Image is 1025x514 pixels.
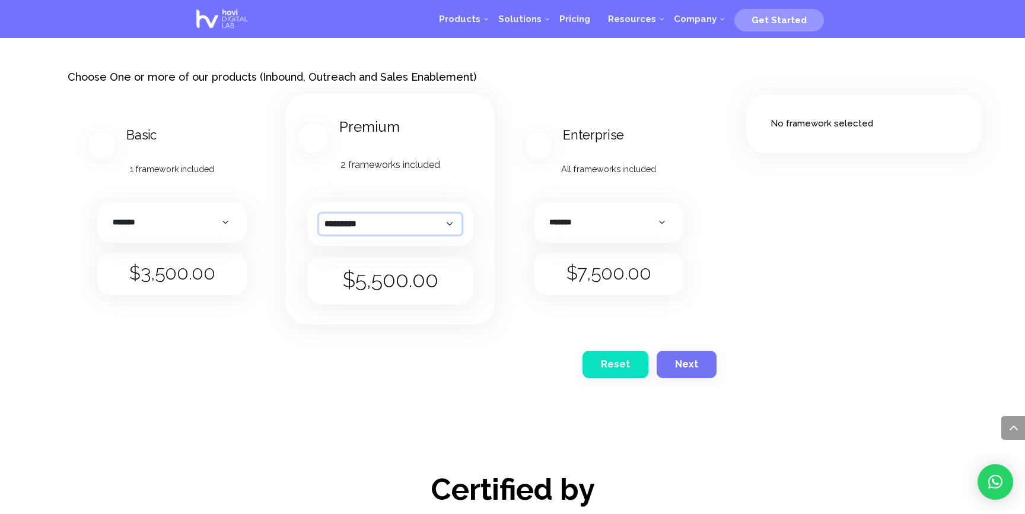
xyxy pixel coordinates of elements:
a: Products [430,1,489,37]
h2: Certified by [192,473,833,512]
button: Next [657,351,717,378]
a: Company [665,1,725,37]
span: $ [343,267,355,292]
span: $ [566,261,578,284]
a: Solutions [489,1,550,37]
span: Solutions [498,14,542,24]
span: Products [439,14,480,24]
span: Reset [601,358,630,370]
span: Company [674,14,717,24]
span: Next [675,358,698,370]
h3: Basic [116,117,256,154]
span: Resources [608,14,656,24]
button: Reset [582,351,648,378]
span: $ [129,261,141,284]
h3: Enterprise [552,117,692,154]
p: All frameworks included [534,163,683,176]
a: Resources [599,1,665,37]
bdi: 5,500.00 [343,267,438,292]
p: 2 frameworks included [307,158,473,172]
a: Pricing [550,1,599,37]
span: Pricing [559,14,590,24]
p: 1 framework included [97,163,247,176]
h3: Premium [327,107,483,148]
bdi: 7,500.00 [566,261,651,284]
div: No framework selected [771,118,957,130]
h2: Choose One or more of our products (Inbound, Outreach and Sales Enablement) [68,71,722,90]
span: Get Started [752,15,807,26]
bdi: 3,500.00 [129,261,215,284]
a: Get Started [734,10,824,28]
